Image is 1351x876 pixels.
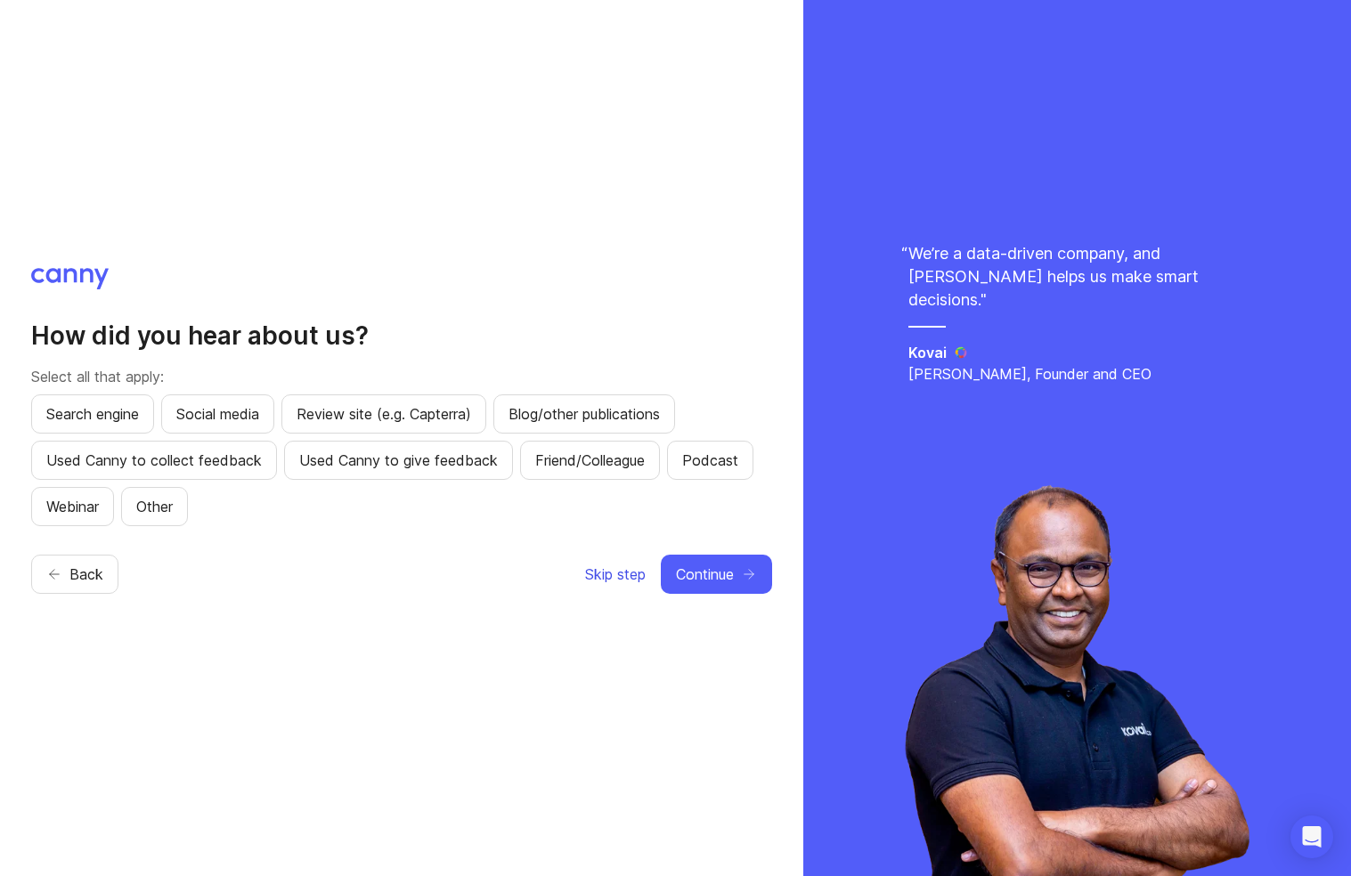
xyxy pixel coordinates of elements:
div: Open Intercom Messenger [1290,815,1333,858]
button: Podcast [667,441,753,480]
p: Select all that apply: [31,366,772,387]
img: saravana-fdffc8c2a6fa09d1791ca03b1e989ae1.webp [905,484,1249,876]
p: We’re a data-driven company, and [PERSON_NAME] helps us make smart decisions. " [908,242,1247,312]
span: Review site (e.g. Capterra) [297,403,471,425]
span: Social media [176,403,259,425]
button: Back [31,555,118,594]
button: Used Canny to collect feedback [31,441,277,480]
span: Search engine [46,403,139,425]
span: Webinar [46,496,99,517]
button: Blog/other publications [493,394,675,434]
span: Used Canny to collect feedback [46,450,262,471]
h5: Kovai [908,342,947,363]
p: [PERSON_NAME], Founder and CEO [908,363,1247,385]
img: Canny logo [31,268,109,289]
span: Other [136,496,173,517]
button: Other [121,487,188,526]
span: Used Canny to give feedback [299,450,498,471]
h2: How did you hear about us? [31,320,772,352]
button: Webinar [31,487,114,526]
button: Skip step [584,555,647,594]
button: Friend/Colleague [520,441,660,480]
button: Search engine [31,394,154,434]
span: Friend/Colleague [535,450,645,471]
span: Podcast [682,450,738,471]
span: Back [69,564,103,585]
button: Continue [661,555,772,594]
span: Skip step [585,564,646,585]
button: Used Canny to give feedback [284,441,513,480]
span: Continue [676,564,734,585]
img: Kovai logo [954,345,969,360]
button: Social media [161,394,274,434]
span: Blog/other publications [509,403,660,425]
button: Review site (e.g. Capterra) [281,394,486,434]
